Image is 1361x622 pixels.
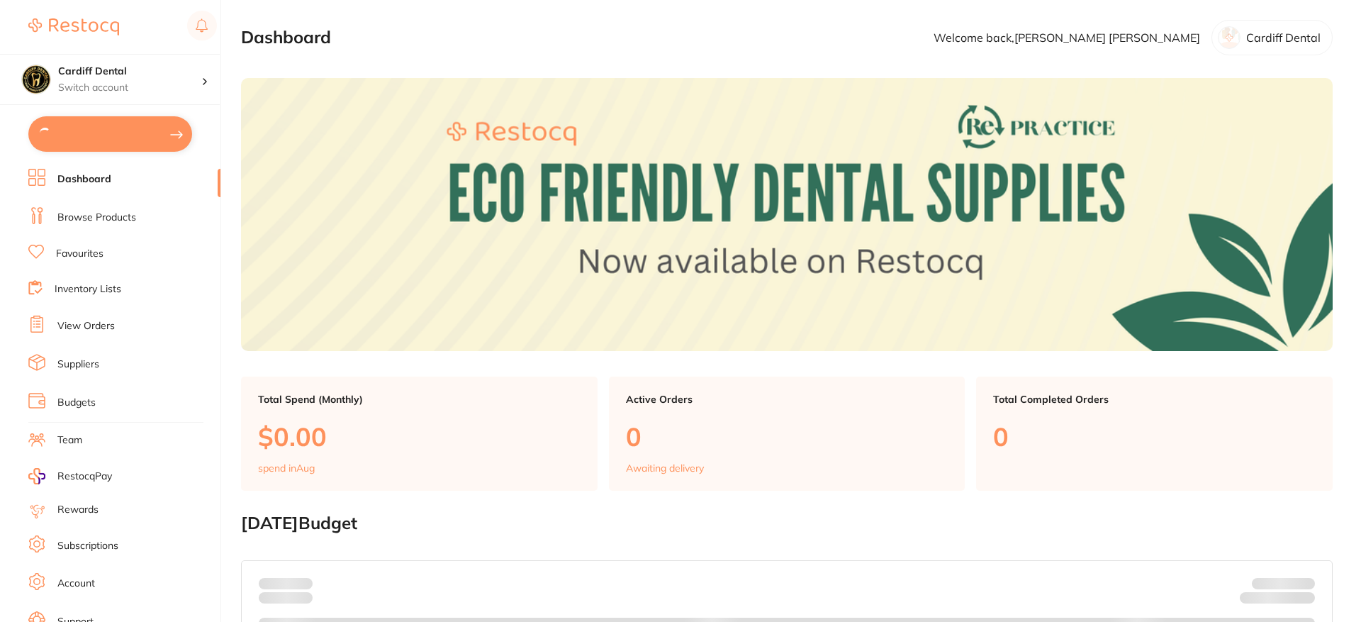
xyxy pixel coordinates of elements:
[1240,589,1315,606] p: Remaining:
[28,468,112,484] a: RestocqPay
[241,78,1333,351] img: Dashboard
[241,28,331,48] h2: Dashboard
[626,462,704,474] p: Awaiting delivery
[609,377,965,492] a: Active Orders0Awaiting delivery
[259,578,313,589] p: Spent:
[258,422,581,451] p: $0.00
[57,539,118,553] a: Subscriptions
[28,468,45,484] img: RestocqPay
[976,377,1333,492] a: Total Completed Orders0
[993,394,1316,405] p: Total Completed Orders
[28,18,119,35] img: Restocq Logo
[57,319,115,333] a: View Orders
[241,377,598,492] a: Total Spend (Monthly)$0.00spend inAug
[626,422,948,451] p: 0
[57,470,112,484] span: RestocqPay
[55,282,121,296] a: Inventory Lists
[58,65,201,79] h4: Cardiff Dental
[934,31,1200,44] p: Welcome back, [PERSON_NAME] [PERSON_NAME]
[241,513,1333,533] h2: [DATE] Budget
[28,11,119,43] a: Restocq Logo
[1246,31,1321,44] p: Cardiff Dental
[259,589,313,606] p: month
[57,503,99,517] a: Rewards
[1252,578,1315,589] p: Budget:
[258,394,581,405] p: Total Spend (Monthly)
[57,577,95,591] a: Account
[288,577,313,590] strong: $0.00
[258,462,315,474] p: spend in Aug
[57,357,99,372] a: Suppliers
[57,396,96,410] a: Budgets
[626,394,948,405] p: Active Orders
[993,422,1316,451] p: 0
[57,172,111,187] a: Dashboard
[1287,577,1315,590] strong: $NaN
[22,65,50,94] img: Cardiff Dental
[56,247,103,261] a: Favourites
[57,433,82,448] a: Team
[1290,594,1315,607] strong: $0.00
[58,81,201,95] p: Switch account
[57,211,136,225] a: Browse Products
